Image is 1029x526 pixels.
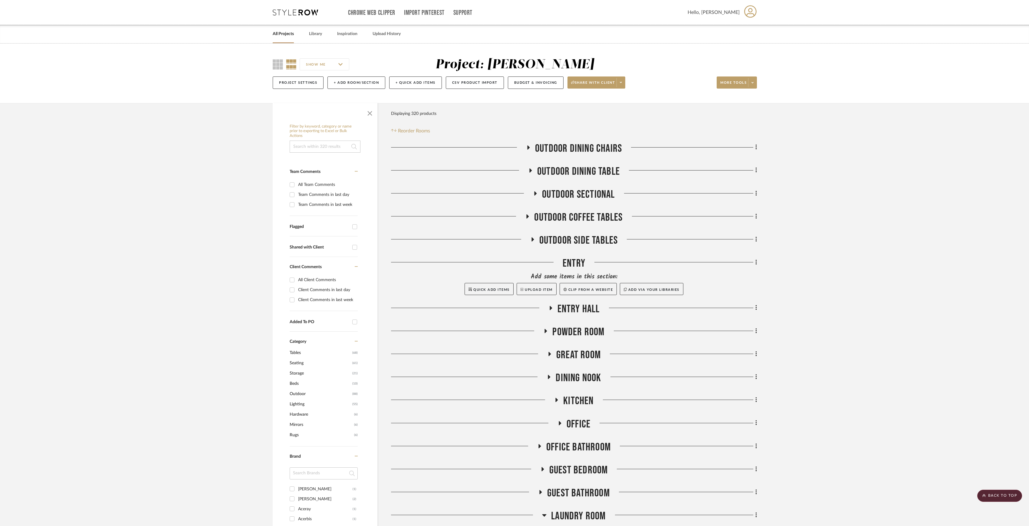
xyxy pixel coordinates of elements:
[563,394,593,407] span: Kitchen
[508,76,564,89] button: Budget & Invoicing
[556,372,601,385] span: Dining Nook
[720,80,747,89] span: More tools
[290,348,351,358] span: Tables
[453,10,472,15] a: Support
[364,106,376,118] button: Close
[556,349,601,362] span: Great Room
[552,326,604,339] span: Powder Room
[537,165,620,178] span: Outdoor Dining Table
[373,30,401,38] a: Upload History
[273,30,294,38] a: All Projects
[298,514,353,524] div: Acerbis
[436,58,594,71] div: Project: [PERSON_NAME]
[352,379,358,388] span: (10)
[535,142,622,155] span: Outdoor Dining Chairs
[391,127,430,135] button: Reorder Rooms
[298,200,356,209] div: Team Comments in last week
[547,487,610,500] span: Guest Bathroom
[354,410,358,419] span: (6)
[551,510,606,523] span: Laundry Room
[398,127,430,135] span: Reorder Rooms
[290,454,301,459] span: Brand
[353,504,356,514] div: (1)
[273,76,324,89] button: Project Settings
[290,409,353,420] span: Hardware
[539,234,618,247] span: Outdoor Side Tables
[473,288,510,291] span: Quick Add Items
[354,430,358,440] span: (6)
[977,490,1022,502] scroll-to-top-button: BACK TO TOP
[353,494,356,504] div: (2)
[290,124,360,138] h6: Filter by keyword, category or name prior to exporting to Excel or Bulk Actions
[567,76,626,89] button: Share with client
[542,188,615,201] span: Outdoor Sectional
[571,80,615,89] span: Share with client
[354,420,358,430] span: (6)
[327,76,385,89] button: + Add Room/Section
[352,399,358,409] span: (55)
[298,295,356,305] div: Client Comments in last week
[688,9,740,16] span: Hello, [PERSON_NAME]
[517,283,557,295] button: Upload Item
[290,378,351,389] span: Beds
[620,283,683,295] button: Add via your libraries
[353,514,356,524] div: (1)
[717,76,757,89] button: More tools
[298,285,356,295] div: Client Comments in last day
[290,420,353,430] span: Mirrors
[290,430,353,440] span: Rugs
[567,418,590,431] span: Office
[352,348,358,358] span: (68)
[290,224,349,229] div: Flagged
[290,399,351,409] span: Lighting
[298,275,356,285] div: All Client Comments
[298,494,353,504] div: [PERSON_NAME]
[389,76,442,89] button: + Quick Add Items
[309,30,322,38] a: Library
[352,358,358,368] span: (61)
[290,170,321,174] span: Team Comments
[290,265,322,269] span: Client Comments
[290,358,351,368] span: Seating
[290,339,306,344] span: Category
[290,389,351,399] span: Outdoor
[404,10,445,15] a: Import Pinterest
[391,108,436,120] div: Displaying 320 products
[298,180,356,190] div: All Team Comments
[298,504,353,514] div: Aceray
[557,303,600,316] span: Entry Hall
[446,76,504,89] button: CSV Product Import
[298,484,353,494] div: [PERSON_NAME]
[290,141,360,153] input: Search within 320 results
[290,368,351,378] span: Storage
[391,273,757,281] div: Add some items in this section:
[534,211,623,224] span: Outdoor Coffee Tables
[353,484,356,494] div: (1)
[337,30,357,38] a: Inspiration
[549,464,608,477] span: Guest Bedroom
[352,369,358,378] span: (21)
[352,389,358,399] span: (88)
[546,441,611,454] span: Office Bathroom
[298,190,356,200] div: Team Comments in last day
[560,283,617,295] button: Clip from a website
[290,320,349,325] div: Added To PO
[290,245,349,250] div: Shared with Client
[348,10,395,15] a: Chrome Web Clipper
[290,467,358,479] input: Search Brands
[465,283,514,295] button: Quick Add Items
